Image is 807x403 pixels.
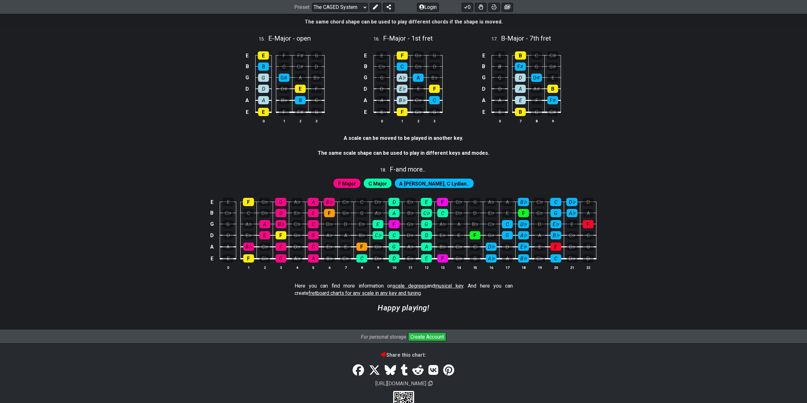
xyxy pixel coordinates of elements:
div: A [494,96,505,104]
div: E [295,85,306,93]
div: F [518,209,529,217]
td: E [208,252,216,264]
div: G [258,74,269,82]
th: 9 [370,264,386,271]
div: F [243,198,254,206]
div: F [276,231,286,239]
div: A [421,243,432,251]
div: D [308,243,319,251]
div: B♭ [405,209,416,217]
div: E♭ [518,243,529,251]
div: G [376,74,387,82]
div: B♭ [279,96,290,104]
div: D [583,254,594,263]
div: B♭ [437,243,448,251]
div: D [470,209,480,217]
div: D♭ [567,254,577,263]
div: E♭ [437,231,448,239]
th: 20 [548,264,564,271]
div: G♯ [279,74,290,82]
div: C [243,209,254,217]
span: E - Major - open [268,35,311,42]
div: F [437,198,448,206]
th: 1 [276,118,292,124]
div: D♭ [405,231,416,239]
a: VK [426,361,441,379]
th: 13 [434,264,451,271]
span: 18 . [380,167,390,174]
div: G [311,108,322,116]
th: 21 [564,264,580,271]
div: C♭ [340,254,351,263]
div: F [324,209,335,217]
td: B [244,61,251,72]
strong: A scale can be moved to be played in another key. [344,135,463,141]
div: F [278,51,290,60]
div: E [376,108,387,116]
th: 1 [394,118,410,124]
div: B [547,85,558,93]
th: 19 [531,264,548,271]
div: C [279,62,290,71]
div: C♭ [534,198,545,206]
div: G♭ [567,243,577,251]
td: A [480,94,487,106]
div: C [502,220,513,228]
div: D♭ [372,198,383,206]
th: 1 [240,264,257,271]
div: D♭ [324,220,335,228]
div: C [308,220,319,228]
div: G [550,209,561,217]
div: G [429,108,440,116]
div: F [470,231,480,239]
div: C♭ [376,62,387,71]
div: C [550,198,561,206]
div: C♭ [413,96,424,104]
div: A♭ [567,209,577,217]
button: Create Account [408,332,446,341]
div: B♭ [518,198,529,206]
div: D♭ [486,243,497,251]
div: D [429,62,440,71]
div: G [275,198,286,206]
div: G [494,74,505,82]
th: 8 [354,264,370,271]
div: C♭ [453,243,464,251]
td: E [480,106,487,118]
div: C♯ [547,51,558,60]
div: A [583,209,594,217]
div: B♭ [324,254,335,263]
div: F [243,254,254,263]
div: D♭ [259,209,270,217]
div: E♭ [243,231,254,239]
div: G♭ [373,243,383,251]
div: G♭ [534,209,545,217]
div: G [531,62,542,71]
div: F [389,220,400,228]
td: A [208,241,216,253]
div: G [502,231,513,239]
td: D [480,83,487,94]
div: D♭ [413,62,424,71]
div: F♯ [515,62,526,71]
div: A♭ [405,243,416,251]
button: Edit Preset [370,3,381,11]
button: Share Preset [383,3,394,11]
div: B♭ [324,198,335,206]
div: D♯ [279,85,290,93]
div: E♭ [397,85,407,93]
td: A [362,94,369,106]
div: G [223,220,233,228]
strong: The same chord shape can be used to play different chords if the shape is moved. [305,19,503,25]
th: 11 [402,264,418,271]
div: B [494,62,505,71]
span: F - and more.. [390,166,426,173]
div: B♭ [550,231,561,239]
div: B♭ [243,243,254,251]
div: A [223,243,233,251]
th: 6 [321,264,337,271]
span: 16 . [374,36,383,43]
div: D [515,74,526,82]
th: 0 [374,118,390,124]
div: E [413,85,424,93]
